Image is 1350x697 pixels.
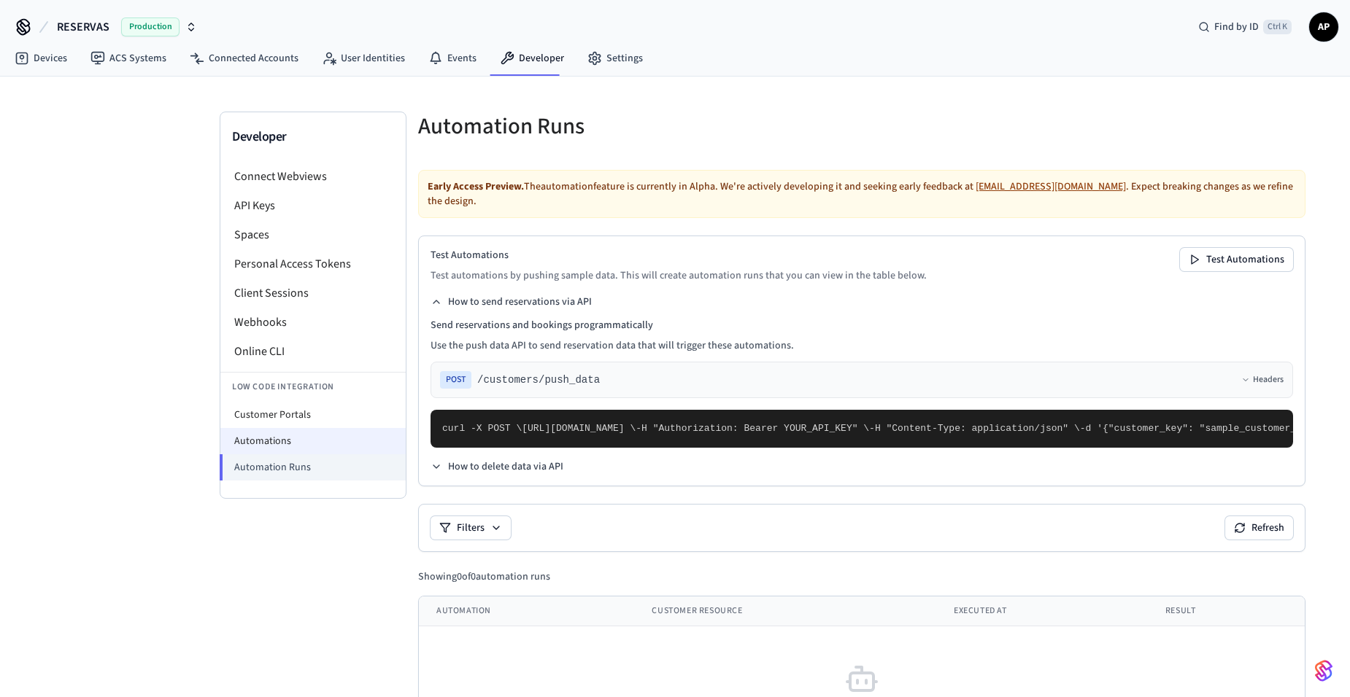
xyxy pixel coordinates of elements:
span: [URL][DOMAIN_NAME] \ [522,423,636,434]
span: curl -X POST \ [442,423,522,434]
span: /customers/push_data [477,373,600,387]
button: Test Automations [1180,248,1293,271]
p: Test automations by pushing sample data. This will create automation runs that you can view in th... [431,268,927,283]
span: POST [440,371,471,389]
li: Automations [220,428,406,454]
li: Online CLI [220,337,406,366]
button: AP [1309,12,1338,42]
a: User Identities [310,45,417,71]
h2: Test Automations [431,248,927,262]
h4: Send reservations and bookings programmatically [431,318,1293,332]
span: Ctrl K [1263,20,1292,34]
a: Developer [488,45,576,71]
span: "customer_key": "sample_customer_key", [1108,423,1324,434]
button: How to send reservations via API [431,295,592,309]
li: Client Sessions [220,279,406,308]
button: Headers [1241,374,1284,386]
span: AP [1311,14,1337,40]
span: -H "Authorization: Bearer YOUR_API_KEY" \ [636,423,869,434]
li: Webhooks [220,308,406,337]
h5: Automation Runs [418,112,853,141]
strong: Early Access Preview. [428,179,524,194]
a: Settings [576,45,655,71]
li: Connect Webviews [220,162,406,191]
li: Customer Portals [220,402,406,428]
th: Executed At [936,596,1148,626]
button: How to delete data via API [431,459,563,474]
span: -d '{ [1080,423,1108,434]
a: ACS Systems [79,45,178,71]
a: Connected Accounts [178,45,310,71]
a: [EMAIL_ADDRESS][DOMAIN_NAME] [976,179,1126,194]
span: Find by ID [1214,20,1259,34]
li: Automation Runs [220,454,406,480]
li: Personal Access Tokens [220,249,406,279]
li: Low Code Integration [220,372,406,402]
th: Automation [419,596,634,626]
div: Find by IDCtrl K [1187,14,1303,40]
div: Showing 0 of 0 automation runs [418,569,550,584]
th: Result [1148,596,1305,626]
li: Spaces [220,220,406,249]
p: Use the push data API to send reservation data that will trigger these automations. [431,338,1293,353]
a: Events [417,45,488,71]
span: -H "Content-Type: application/json" \ [869,423,1080,434]
img: SeamLogoGradient.69752ec5.svg [1315,659,1332,682]
span: Production [121,17,180,36]
th: Customer Resource [634,596,936,626]
div: The automation feature is currently in Alpha. We're actively developing it and seeking early feed... [418,170,1305,218]
a: Devices [3,45,79,71]
span: RESERVAS [57,18,109,36]
li: API Keys [220,191,406,220]
button: Filters [431,516,511,540]
h3: Developer [232,127,394,147]
button: Refresh [1225,516,1293,540]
